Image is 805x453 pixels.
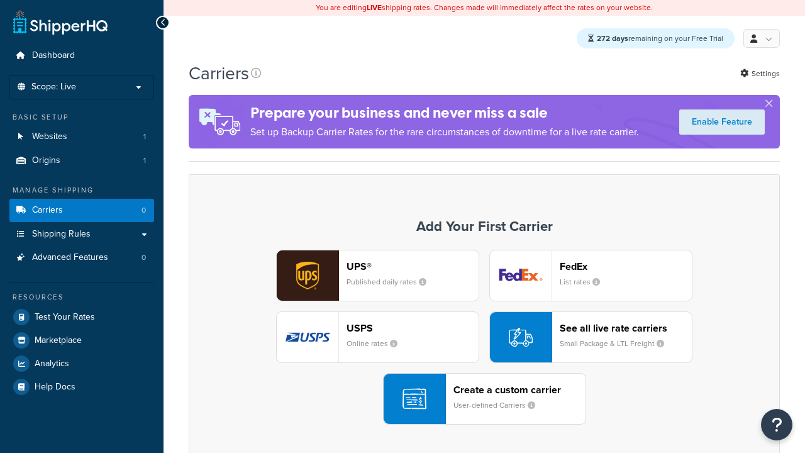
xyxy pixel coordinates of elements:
[679,109,765,135] a: Enable Feature
[9,199,154,222] a: Carriers 0
[32,50,75,61] span: Dashboard
[189,61,249,86] h1: Carriers
[32,229,91,240] span: Shipping Rules
[577,28,735,48] div: remaining on your Free Trial
[347,276,436,288] small: Published daily rates
[9,292,154,303] div: Resources
[277,312,338,362] img: usps logo
[143,131,146,142] span: 1
[453,384,586,396] header: Create a custom carrier
[202,219,767,234] h3: Add Your First Carrier
[9,223,154,246] a: Shipping Rules
[9,246,154,269] a: Advanced Features 0
[560,276,610,288] small: List rates
[276,250,479,301] button: ups logoUPS®Published daily rates
[13,9,108,35] a: ShipperHQ Home
[560,338,674,349] small: Small Package & LTL Freight
[32,205,63,216] span: Carriers
[9,112,154,123] div: Basic Setup
[9,376,154,398] a: Help Docs
[9,199,154,222] li: Carriers
[489,250,692,301] button: fedEx logoFedExList rates
[9,352,154,375] a: Analytics
[347,260,479,272] header: UPS®
[142,252,146,263] span: 0
[560,260,692,272] header: FedEx
[9,329,154,352] a: Marketplace
[32,155,60,166] span: Origins
[189,95,250,148] img: ad-rules-rateshop-fe6ec290ccb7230408bd80ed9643f0289d75e0ffd9eb532fc0e269fcd187b520.png
[383,373,586,425] button: Create a custom carrierUser-defined Carriers
[9,246,154,269] li: Advanced Features
[32,252,108,263] span: Advanced Features
[597,33,628,44] strong: 272 days
[35,359,69,369] span: Analytics
[32,131,67,142] span: Websites
[402,387,426,411] img: icon-carrier-custom-c93b8a24.svg
[740,65,780,82] a: Settings
[509,325,533,349] img: icon-carrier-liverate-becf4550.svg
[9,149,154,172] li: Origins
[277,250,338,301] img: ups logo
[9,125,154,148] a: Websites 1
[9,125,154,148] li: Websites
[560,322,692,334] header: See all live rate carriers
[276,311,479,363] button: usps logoUSPSOnline rates
[35,312,95,323] span: Test Your Rates
[143,155,146,166] span: 1
[31,82,76,92] span: Scope: Live
[250,103,639,123] h4: Prepare your business and never miss a sale
[9,149,154,172] a: Origins 1
[9,185,154,196] div: Manage Shipping
[367,2,382,13] b: LIVE
[453,400,545,411] small: User-defined Carriers
[490,250,552,301] img: fedEx logo
[250,123,639,141] p: Set up Backup Carrier Rates for the rare circumstances of downtime for a live rate carrier.
[9,306,154,328] a: Test Your Rates
[142,205,146,216] span: 0
[347,338,408,349] small: Online rates
[347,322,479,334] header: USPS
[35,335,82,346] span: Marketplace
[489,311,692,363] button: See all live rate carriersSmall Package & LTL Freight
[761,409,792,440] button: Open Resource Center
[9,44,154,67] a: Dashboard
[35,382,75,393] span: Help Docs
